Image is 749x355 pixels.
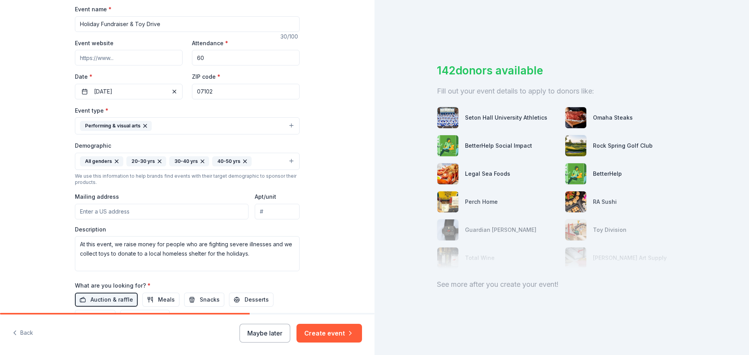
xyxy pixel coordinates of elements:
[75,5,112,13] label: Event name
[75,39,114,47] label: Event website
[296,324,362,343] button: Create event
[75,204,248,219] input: Enter a US address
[75,50,183,65] input: https://www...
[80,121,152,131] div: Performing & visual arts
[126,156,166,166] div: 20-30 yrs
[200,295,220,304] span: Snacks
[12,325,33,341] button: Back
[75,73,183,81] label: Date
[91,312,111,321] span: Alcohol
[75,16,300,32] input: Spring Fundraiser
[593,141,653,150] div: Rock Spring Golf Club
[91,295,133,304] span: Auction & raffle
[75,107,108,115] label: Event type
[120,310,170,324] button: Beverages
[75,310,115,324] button: Alcohol
[437,107,458,128] img: photo for Seton Hall University Athletics
[75,84,183,99] button: [DATE]
[80,156,123,166] div: All genders
[465,169,510,178] div: Legal Sea Foods
[75,226,106,233] label: Description
[437,62,687,79] div: 142 donors available
[255,193,276,201] label: Apt/unit
[240,324,290,343] button: Maybe later
[75,142,111,150] label: Demographic
[75,236,300,271] textarea: At this event, we raise money for people who are fighting severe illnesses and we collect toys to...
[437,163,458,184] img: photo for Legal Sea Foods
[158,295,175,304] span: Meals
[465,113,547,122] div: Seton Hall University Athletics
[75,282,151,290] label: What are you looking for?
[280,32,300,41] div: 30 /100
[192,73,220,81] label: ZIP code
[192,84,300,99] input: 12345 (U.S. only)
[75,117,300,134] button: Performing & visual arts
[465,141,532,150] div: BetterHelp Social Impact
[75,173,300,185] div: We use this information to help brands find events with their target demographic to sponsor their...
[593,169,622,178] div: BetterHelp
[75,193,119,201] label: Mailing address
[437,278,687,291] div: See more after you create your event!
[255,204,300,219] input: #
[192,39,228,47] label: Attendance
[565,107,586,128] img: photo for Omaha Steaks
[192,50,300,65] input: 20
[169,156,209,166] div: 30-40 yrs
[565,135,586,156] img: photo for Rock Spring Golf Club
[142,293,179,307] button: Meals
[437,135,458,156] img: photo for BetterHelp Social Impact
[184,293,224,307] button: Snacks
[245,295,269,304] span: Desserts
[75,153,300,170] button: All genders20-30 yrs30-40 yrs40-50 yrs
[136,312,165,321] span: Beverages
[229,293,273,307] button: Desserts
[75,293,138,307] button: Auction & raffle
[593,113,633,122] div: Omaha Steaks
[565,163,586,184] img: photo for BetterHelp
[437,85,687,97] div: Fill out your event details to apply to donors like:
[212,156,252,166] div: 40-50 yrs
